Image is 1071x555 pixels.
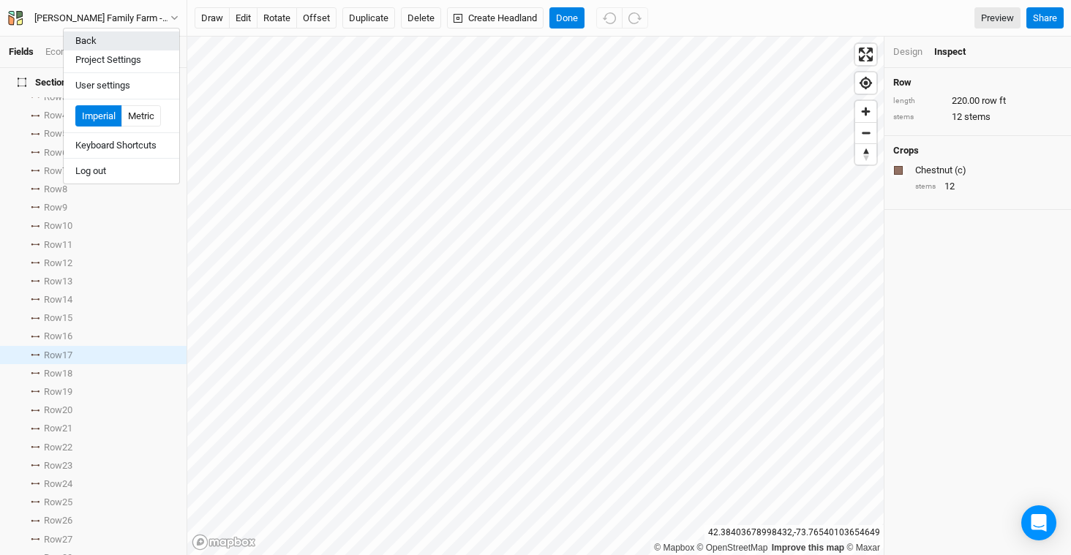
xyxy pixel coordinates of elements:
div: 12 [915,180,1062,193]
span: Row 12 [44,257,72,269]
span: Row 26 [44,515,72,526]
span: Row 16 [44,331,72,342]
a: Maxar [846,543,880,553]
h4: Row [893,77,1062,88]
button: Delete [401,7,441,29]
button: Reset bearing to north [855,143,876,165]
span: Row 22 [44,442,72,453]
span: Row 13 [44,276,72,287]
button: Zoom out [855,122,876,143]
span: Row 19 [44,386,72,398]
span: row ft [982,94,1006,107]
button: Log out [64,162,179,181]
div: length [893,96,944,107]
a: OpenStreetMap [697,543,768,553]
button: Metric [121,105,161,127]
span: Row 5 [44,128,67,140]
span: Row 8 [44,184,67,195]
a: Fields [9,46,34,57]
span: Row 4 [44,110,67,121]
span: Row 24 [44,478,72,490]
button: edit [229,7,258,29]
div: Inspect [934,45,986,58]
button: Undo (^z) [596,7,623,29]
button: Project Settings [64,50,179,69]
span: Row 15 [44,312,72,324]
span: Row 18 [44,368,72,380]
div: stems [893,112,944,123]
span: Row 20 [44,404,72,416]
span: Row 10 [44,220,72,232]
button: Create Headland [447,7,544,29]
a: Mapbox [654,543,694,553]
button: Enter fullscreen [855,44,876,65]
span: stems [964,110,991,124]
button: Share [1026,7,1064,29]
button: rotate [257,7,297,29]
span: Zoom out [855,123,876,143]
button: Redo (^Z) [622,7,648,29]
div: 42.38403678998432 , -73.76540103654649 [704,525,884,540]
button: offset [296,7,337,29]
div: Rudolph Family Farm - 2026 Fruit Trees [34,11,170,26]
span: Row 6 [44,147,67,159]
span: Row 3 [44,91,67,103]
button: Duplicate [342,7,395,29]
span: Row 25 [44,497,72,508]
span: Row 23 [44,460,72,472]
button: Find my location [855,72,876,94]
a: Improve this map [772,543,844,553]
div: 12 [893,110,1062,124]
div: Design [893,45,922,58]
span: Row 21 [44,423,72,434]
a: Preview [974,7,1021,29]
canvas: Map [187,37,884,555]
button: Keyboard Shortcuts [64,136,179,155]
button: Imperial [75,105,122,127]
div: Chestnut (c) [915,164,1059,177]
h4: Crops [893,145,919,156]
span: Row 9 [44,202,67,214]
button: draw [195,7,230,29]
span: Reset bearing to north [855,144,876,165]
button: [PERSON_NAME] Family Farm - 2026 Fruit Trees [7,10,179,26]
div: 220.00 [893,94,1062,107]
button: Back [64,31,179,50]
span: Row 11 [44,239,72,251]
a: Mapbox logo [192,534,256,551]
span: Sections [18,77,72,88]
span: Row 7 [44,165,67,177]
div: [PERSON_NAME] Family Farm - 2026 Fruit Trees [34,11,170,26]
span: Row 17 [44,350,72,361]
div: Economics [45,45,91,58]
button: User settings [64,76,179,95]
div: stems [915,181,937,192]
button: Done [549,7,585,29]
span: Row 27 [44,534,72,545]
span: Row 14 [44,294,72,306]
div: Open Intercom Messenger [1021,505,1056,540]
button: Zoom in [855,101,876,122]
